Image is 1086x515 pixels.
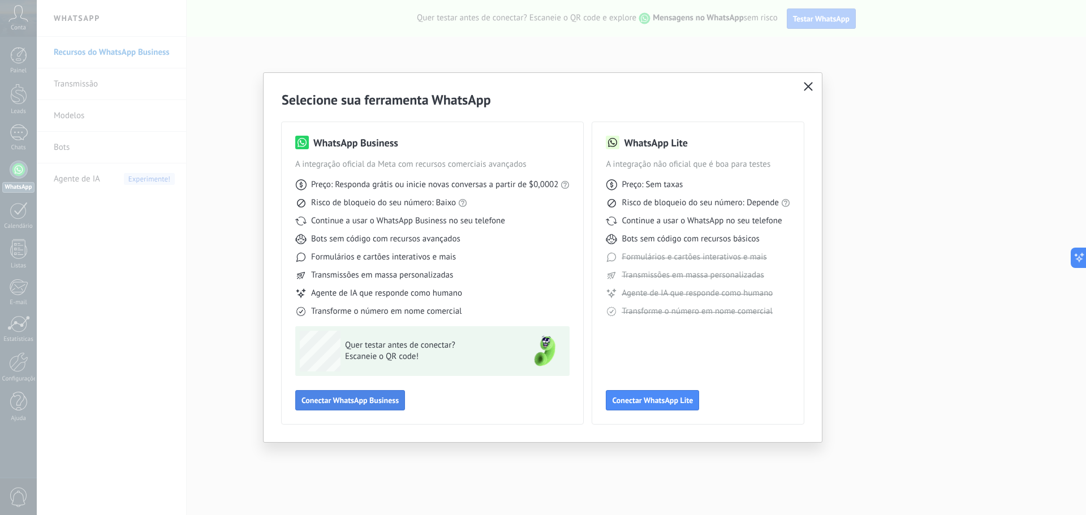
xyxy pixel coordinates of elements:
span: Risco de bloqueio do seu número: Baixo [311,197,456,209]
span: A integração não oficial que é boa para testes [606,159,790,170]
span: Bots sem código com recursos básicos [622,233,759,245]
span: Agente de IA que responde como humano [311,288,462,299]
h3: WhatsApp Business [313,136,398,150]
span: Conectar WhatsApp Business [301,396,399,404]
button: Conectar WhatsApp Business [295,390,405,410]
h2: Selecione sua ferramenta WhatsApp [282,91,804,109]
h3: WhatsApp Lite [624,136,687,150]
span: Formulários e cartões interativos e mais [622,252,766,263]
span: Transmissões em massa personalizadas [311,270,453,281]
span: Quer testar antes de conectar? [345,340,510,351]
span: Agente de IA que responde como humano [622,288,773,299]
span: Continue a usar o WhatsApp Business no seu telefone [311,215,505,227]
span: Risco de bloqueio do seu número: Depende [622,197,779,209]
span: Formulários e cartões interativos e mais [311,252,456,263]
span: Preço: Sem taxas [622,179,683,191]
span: Transmissões em massa personalizadas [622,270,764,281]
span: Transforme o número em nome comercial [311,306,462,317]
img: green-phone.png [524,331,565,371]
button: Conectar WhatsApp Lite [606,390,699,410]
span: Preço: Responda grátis ou inicie novas conversas a partir de $0,0002 [311,179,558,191]
span: A integração oficial da Meta com recursos comerciais avançados [295,159,570,170]
span: Transforme o número em nome comercial [622,306,772,317]
span: Conectar WhatsApp Lite [612,396,693,404]
span: Bots sem código com recursos avançados [311,233,460,245]
span: Escaneie o QR code! [345,351,510,362]
span: Continue a usar o WhatsApp no seu telefone [622,215,782,227]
